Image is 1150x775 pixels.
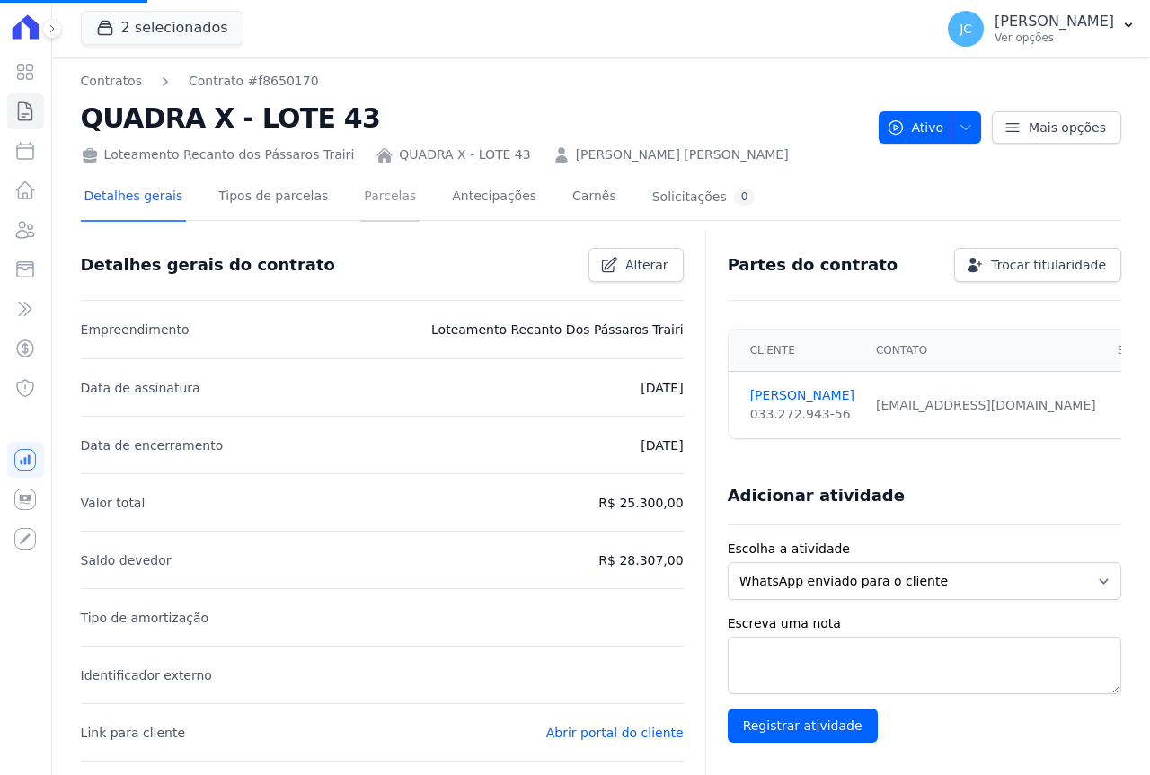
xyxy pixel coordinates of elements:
[81,722,185,744] p: Link para cliente
[992,111,1121,144] a: Mais opções
[81,72,319,91] nav: Breadcrumb
[81,435,224,456] p: Data de encerramento
[728,614,1121,633] label: Escreva uma nota
[81,550,172,571] p: Saldo devedor
[81,72,142,91] a: Contratos
[865,330,1107,372] th: Contato
[81,607,209,629] p: Tipo de amortização
[576,145,789,164] a: [PERSON_NAME] [PERSON_NAME]
[933,4,1150,54] button: JC [PERSON_NAME] Ver opções
[215,174,332,222] a: Tipos de parcelas
[991,256,1106,274] span: Trocar titularidade
[1029,119,1106,137] span: Mais opções
[546,726,684,740] a: Abrir portal do cliente
[81,11,243,45] button: 2 selecionados
[641,435,683,456] p: [DATE]
[569,174,620,222] a: Carnês
[448,174,540,222] a: Antecipações
[360,174,420,222] a: Parcelas
[81,145,355,164] div: Loteamento Recanto dos Pássaros Trairi
[81,254,335,276] h3: Detalhes gerais do contrato
[728,540,1121,559] label: Escolha a atividade
[588,248,684,282] a: Alterar
[81,665,212,686] p: Identificador externo
[81,377,200,399] p: Data de assinatura
[81,492,146,514] p: Valor total
[81,319,190,340] p: Empreendimento
[598,492,683,514] p: R$ 25.300,00
[734,189,756,206] div: 0
[750,405,854,424] div: 033.272.943-56
[728,254,898,276] h3: Partes do contrato
[641,377,683,399] p: [DATE]
[81,98,864,138] h2: QUADRA X - LOTE 43
[960,22,972,35] span: JC
[995,31,1114,45] p: Ver opções
[750,386,854,405] a: [PERSON_NAME]
[625,256,668,274] span: Alterar
[728,485,905,506] h3: Adicionar atividade
[876,396,1096,415] div: [EMAIL_ADDRESS][DOMAIN_NAME]
[729,330,865,372] th: Cliente
[431,319,684,340] p: Loteamento Recanto Dos Pássaros Trairi
[598,550,683,571] p: R$ 28.307,00
[652,189,756,206] div: Solicitações
[954,248,1121,282] a: Trocar titularidade
[649,174,759,222] a: Solicitações0
[81,72,864,91] nav: Breadcrumb
[887,111,944,144] span: Ativo
[189,72,319,91] a: Contrato #f8650170
[81,174,187,222] a: Detalhes gerais
[879,111,982,144] button: Ativo
[995,13,1114,31] p: [PERSON_NAME]
[399,145,530,164] a: QUADRA X - LOTE 43
[728,709,878,743] input: Registrar atividade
